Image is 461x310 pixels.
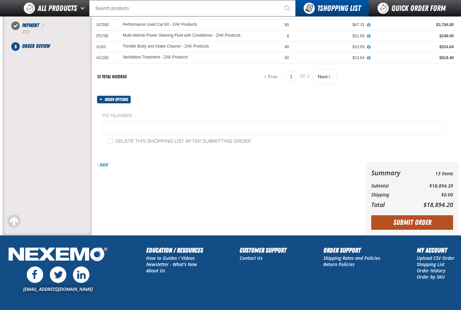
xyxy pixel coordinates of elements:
div: P.O. [22,29,92,36]
input: Current page number [285,71,297,82]
th: Shipping [371,190,412,199]
div: $44.47 [298,11,365,17]
td: A103 [92,41,118,52]
input: Delete this shopping list after submitting order [108,138,113,144]
a: Throttle Body and Intake Cleaner - ZAK Products [123,44,209,49]
a: Order History [417,267,445,274]
a: [EMAIL_ADDRESS][DOMAIN_NAME] [23,286,93,292]
a: Multi-Vehicle Power Steering Fluid with Conditioner - ZAK Products [123,33,241,38]
span: All Products [38,2,77,14]
h2: Education / Resources [146,245,203,255]
a: How to Guides / Videos [146,255,195,261]
div: $524.64 [374,44,454,50]
a: Performance Used Car Kit - ZAK Products [123,22,197,27]
span: Order options [105,96,131,103]
div: $13.64 [298,55,365,60]
td: AC100 [92,52,118,63]
a: Edit Payment [40,22,47,28]
td: $18,894.20 [412,182,453,190]
div: $818.40 [374,55,454,60]
td: PS708 [92,30,118,41]
button: View All Prices for Performance Used Car Kit - ZAK Products [365,22,373,28]
button: Order options [97,96,131,103]
a: Upload CSV Order [417,255,454,261]
a: Ventilation Treatment - ZAK Products [123,55,188,60]
button: View All Prices for Multi-Vehicle Power Steering Fluid with Conditioner - ZAK Products [365,33,373,39]
th: Summary [371,167,412,179]
td: $0.00 [412,190,453,199]
img: Nexemo Logo [7,245,109,265]
div: $10.93 [298,44,365,50]
td: UC500 [92,19,118,30]
span: Next Page [318,74,328,79]
span: Shopping List [317,4,361,13]
button: Next Page [313,69,337,84]
span: 48 [284,45,289,49]
span: 5 [11,42,20,51]
a: Return Policies [323,261,354,267]
a: Order by SKU [417,274,445,280]
button: Submit Order [371,215,453,230]
div: $248.00 [374,33,454,39]
strong: 1 [317,4,320,13]
a: About Us [146,267,165,274]
td: 13 Items [412,167,453,179]
a: Contact Us [240,255,262,261]
button: View All Prices for Throttle Body and Intake Cleaner - ZAK Products [365,44,373,50]
h2: Customer Support [240,245,286,255]
a: Newsletter - What's New [146,261,197,267]
span: 80 [284,22,289,27]
a: Shopping List [417,261,445,267]
h2: Order Support [323,245,380,255]
label: PO Number [102,113,448,119]
span: Payment [22,22,39,28]
li: Order Review. Step 5 of 5. Not Completed [16,42,92,50]
div: $3,784.80 [374,22,454,27]
span: 60 [284,55,289,60]
div: 13 total records [97,74,127,80]
a: Back [97,162,108,167]
a: Shipping Rates and Policies [323,255,380,261]
div: $31.00 [298,33,365,39]
th: Total [371,199,412,210]
div: $47.31 [298,22,365,27]
span: Order Review [22,43,50,49]
span: $18,894.20 [423,201,453,209]
button: View All Prices for Ventilation Treatment - ZAK Products [365,55,373,61]
li: Payment. Step 4 of 5. Completed [16,21,92,42]
div: Scroll to the top [7,214,21,228]
label: Delete this shopping list after submitting order [108,138,251,145]
h2: My Account [417,245,454,255]
th: Subtotal [371,182,412,190]
span: of 2 [300,74,310,80]
span: 8 [287,34,289,38]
